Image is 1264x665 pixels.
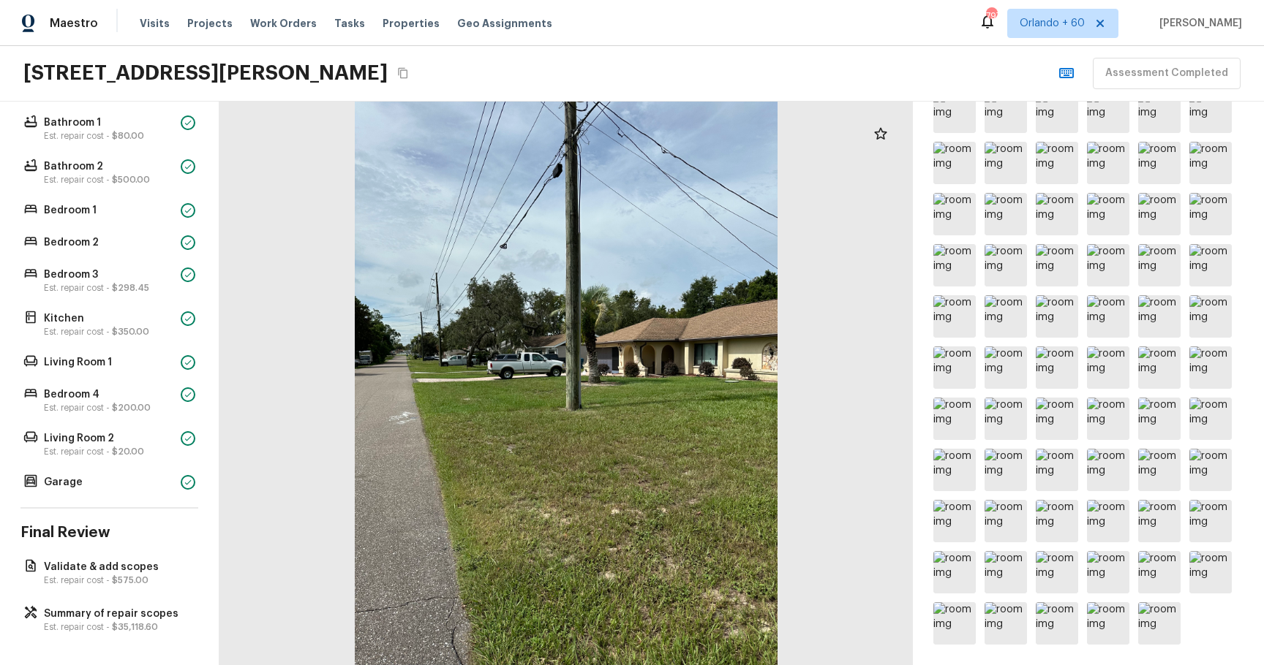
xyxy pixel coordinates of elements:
p: Living Room 1 [44,355,175,370]
img: room img [985,346,1027,389]
span: Projects [187,16,233,31]
span: $20.00 [112,447,144,456]
img: room img [1189,398,1232,440]
span: $35,118.60 [112,623,158,631]
img: room img [1189,346,1232,389]
img: room img [1087,295,1129,338]
img: room img [1138,602,1181,645]
img: room img [933,346,976,389]
span: [PERSON_NAME] [1154,16,1242,31]
h2: [STREET_ADDRESS][PERSON_NAME] [23,60,388,86]
img: room img [933,398,976,440]
img: room img [985,91,1027,133]
img: room img [933,91,976,133]
img: room img [1036,449,1078,491]
span: Geo Assignments [457,16,552,31]
p: Est. repair cost - [44,446,175,457]
p: Est. repair cost - [44,326,175,338]
img: room img [1189,449,1232,491]
img: room img [1138,142,1181,184]
img: room img [1087,551,1129,593]
img: room img [1138,449,1181,491]
h4: Final Review [20,523,198,542]
img: room img [1087,142,1129,184]
img: room img [1138,346,1181,389]
img: room img [1036,398,1078,440]
img: room img [1036,193,1078,235]
img: room img [1087,91,1129,133]
img: room img [933,244,976,286]
img: room img [1138,551,1181,593]
span: Properties [383,16,440,31]
img: room img [933,551,976,593]
img: room img [1138,500,1181,542]
img: room img [1189,551,1232,593]
span: Orlando + 60 [1020,16,1085,31]
img: room img [1138,295,1181,338]
img: room img [985,500,1027,542]
img: room img [933,142,976,184]
p: Bathroom 1 [44,115,175,130]
img: room img [1036,295,1078,338]
img: room img [1036,500,1078,542]
img: room img [1189,193,1232,235]
p: Bathroom 2 [44,159,175,174]
img: room img [1138,244,1181,286]
img: room img [1087,398,1129,440]
img: room img [985,551,1027,593]
img: room img [985,295,1027,338]
img: room img [1189,295,1232,338]
img: room img [1036,346,1078,389]
p: Est. repair cost - [44,130,175,142]
img: room img [1138,193,1181,235]
img: room img [1087,449,1129,491]
div: 797 [986,9,996,23]
span: $298.45 [112,284,149,292]
p: Bedroom 4 [44,387,175,402]
span: Work Orders [250,16,317,31]
img: room img [933,500,976,542]
img: room img [1138,91,1181,133]
img: room img [933,602,976,645]
p: Est. repair cost - [44,621,189,633]
img: room img [985,244,1027,286]
p: Est. repair cost - [44,574,189,586]
button: Copy Address [394,64,413,83]
p: Living Room 2 [44,431,175,446]
img: room img [1189,244,1232,286]
p: Kitchen [44,311,175,326]
img: room img [933,449,976,491]
img: room img [1036,91,1078,133]
span: Maestro [50,16,98,31]
img: room img [1036,142,1078,184]
img: room img [1087,500,1129,542]
img: room img [1087,602,1129,645]
img: room img [933,295,976,338]
p: Est. repair cost - [44,282,175,294]
img: room img [1189,91,1232,133]
span: $80.00 [112,132,144,140]
p: Bedroom 2 [44,235,175,250]
img: room img [1036,551,1078,593]
p: Summary of repair scopes [44,607,189,621]
img: room img [985,193,1027,235]
p: Est. repair cost - [44,402,175,414]
span: Visits [140,16,170,31]
img: room img [1087,346,1129,389]
img: room img [985,142,1027,184]
img: room img [1189,500,1232,542]
img: room img [1138,398,1181,440]
p: Est. repair cost - [44,174,175,186]
img: room img [1087,193,1129,235]
span: $350.00 [112,327,149,336]
p: Garage [44,475,175,490]
p: Bedroom 3 [44,267,175,282]
span: $500.00 [112,175,150,184]
img: room img [1087,244,1129,286]
img: room img [1189,142,1232,184]
img: room img [1036,244,1078,286]
img: room img [985,449,1027,491]
span: Tasks [334,18,365,28]
img: room img [1036,602,1078,645]
img: room img [933,193,976,235]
